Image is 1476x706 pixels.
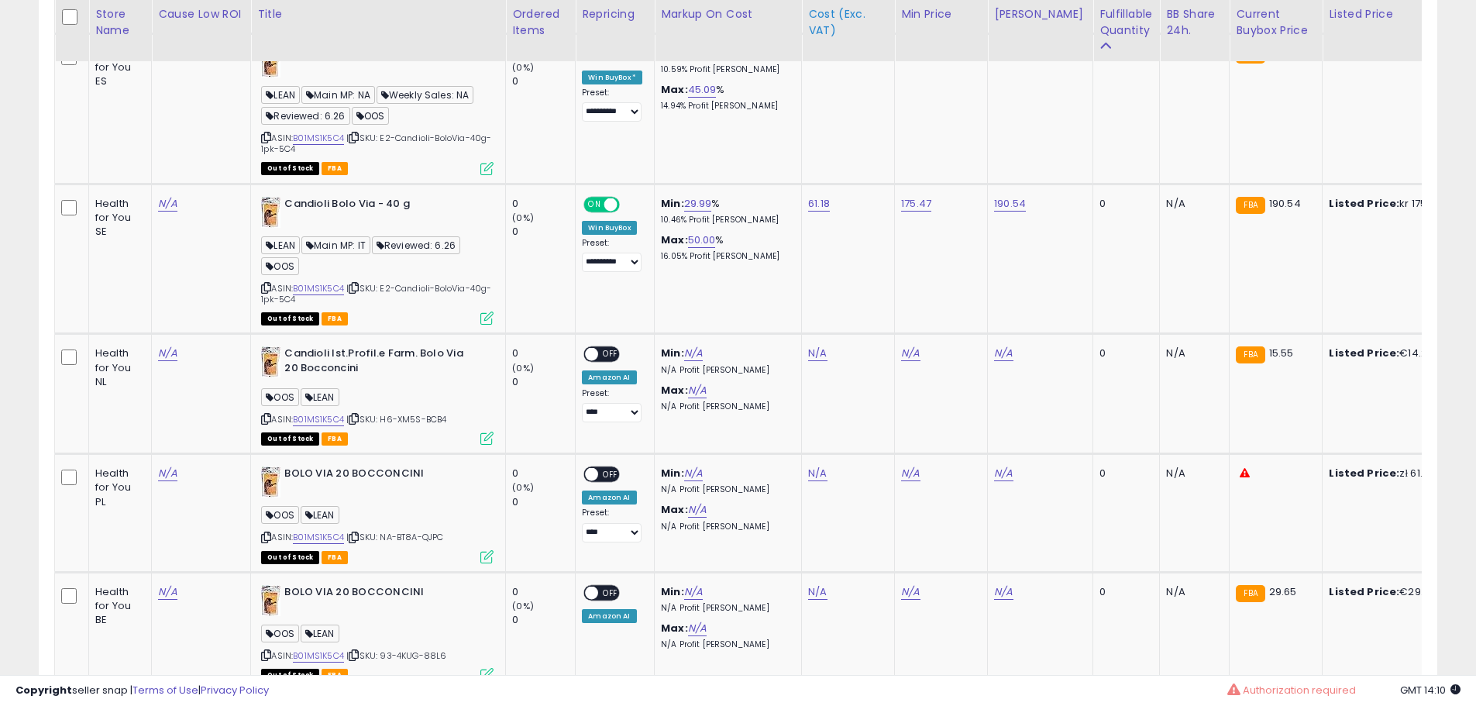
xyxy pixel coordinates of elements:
b: Min: [661,584,684,599]
div: Health for You PL [95,467,139,509]
a: N/A [158,466,177,481]
p: N/A Profit [PERSON_NAME] [661,365,790,376]
p: 14.94% Profit [PERSON_NAME] [661,101,790,112]
div: Current Buybox Price [1236,6,1316,39]
img: 418dcJ-u3AL._SL40_.jpg [261,197,280,228]
small: (0%) [512,481,534,494]
a: N/A [684,466,703,481]
span: | SKU: NA-BT8A-QJPC [346,531,443,543]
div: N/A [1166,346,1217,360]
span: LEAN [301,388,339,406]
div: 0 [1099,467,1147,480]
a: Terms of Use [132,683,198,697]
div: Amazon AI [582,609,636,623]
a: N/A [808,346,827,361]
a: N/A [808,466,827,481]
div: ASIN: [261,197,494,324]
div: Health for You ES [95,46,139,89]
b: Max: [661,502,688,517]
div: 0 [512,613,575,627]
p: N/A Profit [PERSON_NAME] [661,522,790,532]
a: 190.54 [994,196,1026,212]
a: 50.00 [688,232,716,248]
a: 175.47 [901,196,931,212]
div: Cause Low ROI [158,6,244,22]
b: Min: [661,466,684,480]
div: 0 [1099,197,1147,211]
span: Main MP: IT [301,236,370,254]
small: (0%) [512,61,534,74]
span: All listings that are currently out of stock and unavailable for purchase on Amazon [261,162,319,175]
a: N/A [994,584,1013,600]
div: % [661,83,790,112]
b: Min: [661,196,684,211]
span: OFF [618,198,642,211]
img: 418dcJ-u3AL._SL40_.jpg [261,585,280,616]
b: Max: [661,232,688,247]
div: Preset: [582,508,642,542]
span: LEAN [301,625,339,642]
span: | SKU: E2-Candioli-BoloVia-40g-1pk-5C4 [261,282,491,305]
span: 15.55 [1269,346,1294,360]
div: Preset: [582,88,642,122]
b: Max: [661,82,688,97]
div: kr 175.47 [1329,197,1457,211]
p: N/A Profit [PERSON_NAME] [661,639,790,650]
a: N/A [688,383,707,398]
div: Amazon AI [582,491,636,505]
span: Authorization required [1243,683,1356,697]
span: All listings that are currently out of stock and unavailable for purchase on Amazon [261,551,319,564]
div: €29.65 [1329,585,1457,599]
div: €14.28 [1329,346,1457,360]
div: Min Price [901,6,981,22]
div: Amazon AI [582,370,636,384]
div: Health for You SE [95,197,139,239]
div: Health for You NL [95,346,139,389]
div: Fulfillable Quantity [1099,6,1153,39]
a: N/A [688,621,707,636]
div: Title [257,6,499,22]
a: N/A [901,346,920,361]
a: N/A [158,584,177,600]
a: N/A [158,196,177,212]
small: FBA [1236,585,1264,602]
a: B01MS1K5C4 [293,132,344,145]
b: BOLO VIA 20 BOCCONCINI [284,585,473,604]
div: Repricing [582,6,648,22]
div: Cost (Exc. VAT) [808,6,888,39]
span: All listings that are currently out of stock and unavailable for purchase on Amazon [261,312,319,325]
b: Listed Price: [1329,584,1399,599]
span: LEAN [261,236,300,254]
div: % [661,197,790,226]
a: B01MS1K5C4 [293,649,344,663]
span: ON [585,198,604,211]
span: FBA [322,312,348,325]
span: FBA [322,551,348,564]
a: N/A [901,466,920,481]
p: N/A Profit [PERSON_NAME] [661,401,790,412]
img: 418dcJ-u3AL._SL40_.jpg [261,467,280,498]
div: BB Share 24h. [1166,6,1223,39]
span: OOS [261,625,299,642]
a: N/A [684,346,703,361]
div: 0 [1099,585,1147,599]
div: % [661,233,790,262]
span: OFF [598,468,623,481]
a: Privacy Policy [201,683,269,697]
span: LEAN [261,86,300,104]
small: (0%) [512,362,534,374]
p: 16.05% Profit [PERSON_NAME] [661,251,790,262]
div: 0 [512,74,575,88]
div: ASIN: [261,46,494,174]
b: Candioli Ist.Profil.e Farm. Bolo Via 20 Bocconcini [284,346,473,379]
div: Win BuyBox * [582,71,642,84]
small: (0%) [512,212,534,224]
span: OOS [261,506,299,524]
div: Markup on Cost [661,6,795,22]
b: Max: [661,621,688,635]
div: 0 [512,225,575,239]
span: LEAN [301,506,339,524]
div: Win BuyBox [582,221,637,235]
div: 0 [512,585,575,599]
small: (0%) [512,600,534,612]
